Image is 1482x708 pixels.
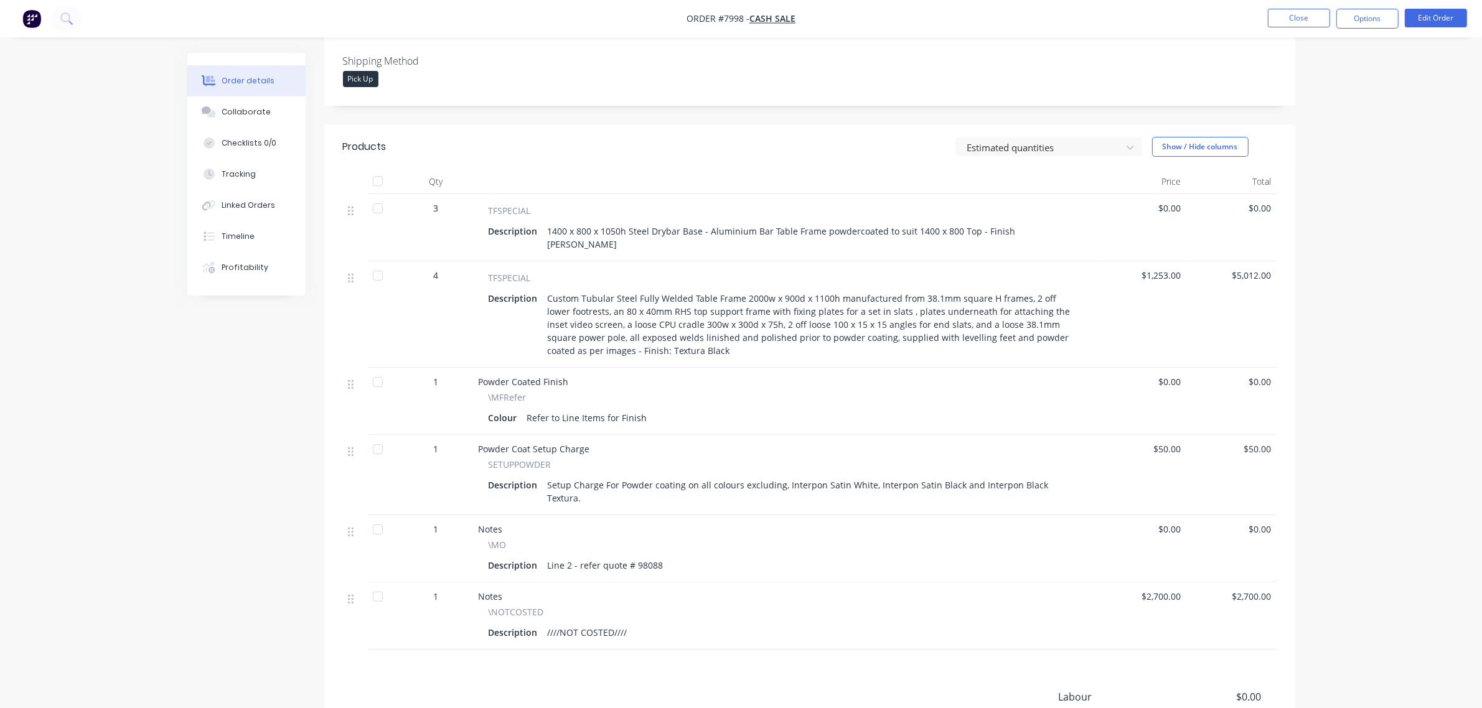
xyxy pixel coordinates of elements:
div: Qty [399,169,474,194]
span: Notes [479,590,503,602]
span: $2,700.00 [1101,590,1181,603]
span: 1 [434,590,439,603]
div: Pick Up [343,71,378,87]
span: \MFRefer [489,391,527,404]
button: Profitability [187,252,306,283]
div: Description [489,222,543,240]
span: TFSPECIAL [489,204,531,217]
div: Setup Charge For Powder coating on all colours excluding, Interpon Satin White, Interpon Satin Bl... [543,476,1081,507]
div: Description [489,556,543,574]
span: 1 [434,375,439,388]
button: Close [1268,9,1330,27]
button: Order details [187,65,306,96]
span: Powder Coated Finish [479,376,569,388]
div: Tracking [222,169,256,180]
div: Profitability [222,262,268,273]
div: Linked Orders [222,200,275,211]
span: 4 [434,269,439,282]
span: \MO [489,538,507,551]
span: Order #7998 - [687,13,749,25]
div: Timeline [222,231,255,242]
div: ////NOT COSTED//// [543,623,632,641]
div: Custom Tubular Steel Fully Welded Table Frame 2000w x 900d x 1100h manufactured from 38.1mm squar... [543,289,1081,360]
a: Cash Sale [749,13,795,25]
span: SETUPPOWDER [489,458,551,471]
span: Notes [479,523,503,535]
span: $0.00 [1191,523,1272,536]
span: 1 [434,523,439,536]
span: $0.00 [1101,202,1181,215]
div: Description [489,623,543,641]
span: $50.00 [1191,442,1272,455]
div: Price [1096,169,1186,194]
div: Total [1186,169,1277,194]
button: Tracking [187,159,306,190]
span: 3 [434,202,439,215]
span: \NOTCOSTED [489,605,544,618]
div: Refer to Line Items for Finish [522,409,652,427]
span: $1,253.00 [1101,269,1181,282]
span: $0.00 [1191,375,1272,388]
div: 1400 x 800 x 1050h Steel Drybar Base - Aluminium Bar Table Frame powdercoated to suit 1400 x 800 ... [543,222,1081,253]
button: Linked Orders [187,190,306,221]
div: Description [489,476,543,494]
button: Collaborate [187,96,306,128]
button: Show / Hide columns [1152,137,1249,157]
div: Checklists 0/0 [222,137,276,149]
button: Checklists 0/0 [187,128,306,159]
label: Shipping Method [343,54,499,68]
div: Products [343,139,387,154]
span: $0.00 [1101,375,1181,388]
div: Line 2 - refer quote # 98088 [543,556,668,574]
span: $2,700.00 [1191,590,1272,603]
span: $50.00 [1101,442,1181,455]
button: Edit Order [1405,9,1467,27]
button: Options [1336,9,1399,29]
span: $0.00 [1191,202,1272,215]
div: Order details [222,75,274,86]
span: Labour [1059,689,1170,704]
span: $0.00 [1169,689,1261,704]
span: TFSPECIAL [489,271,531,284]
button: Timeline [187,221,306,252]
span: 1 [434,442,439,455]
div: Description [489,289,543,307]
span: $0.00 [1101,523,1181,536]
div: Colour [489,409,522,427]
span: Powder Coat Setup Charge [479,443,590,455]
img: Factory [22,9,41,28]
span: $5,012.00 [1191,269,1272,282]
div: Collaborate [222,106,271,118]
